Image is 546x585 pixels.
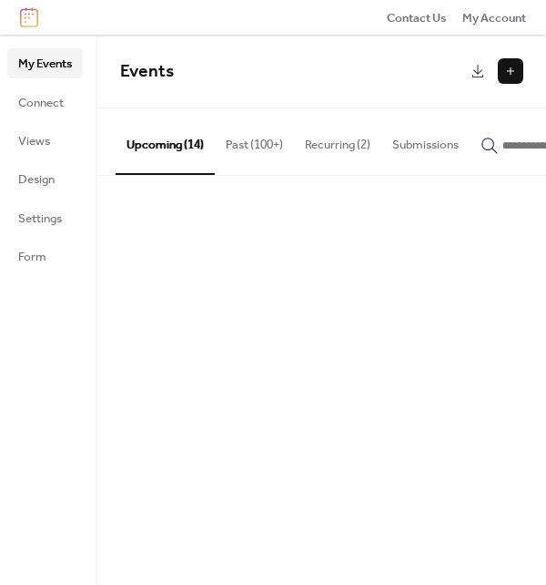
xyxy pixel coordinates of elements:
span: Connect [18,94,64,112]
button: Submissions [381,108,470,172]
button: Upcoming (14) [116,108,215,174]
a: My Account [462,8,526,26]
span: My Events [18,55,72,73]
a: Connect [7,87,83,117]
a: My Events [7,48,83,77]
button: Recurring (2) [294,108,381,172]
span: Design [18,170,55,189]
button: Past (100+) [215,108,294,172]
a: Design [7,164,83,193]
span: My Account [462,9,526,27]
span: Form [18,248,46,266]
a: Settings [7,203,83,232]
span: Contact Us [387,9,447,27]
a: Views [7,126,83,155]
a: Contact Us [387,8,447,26]
span: Events [120,55,174,88]
img: logo [20,7,38,27]
span: Views [18,132,50,150]
a: Form [7,241,83,271]
span: Settings [18,210,62,228]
